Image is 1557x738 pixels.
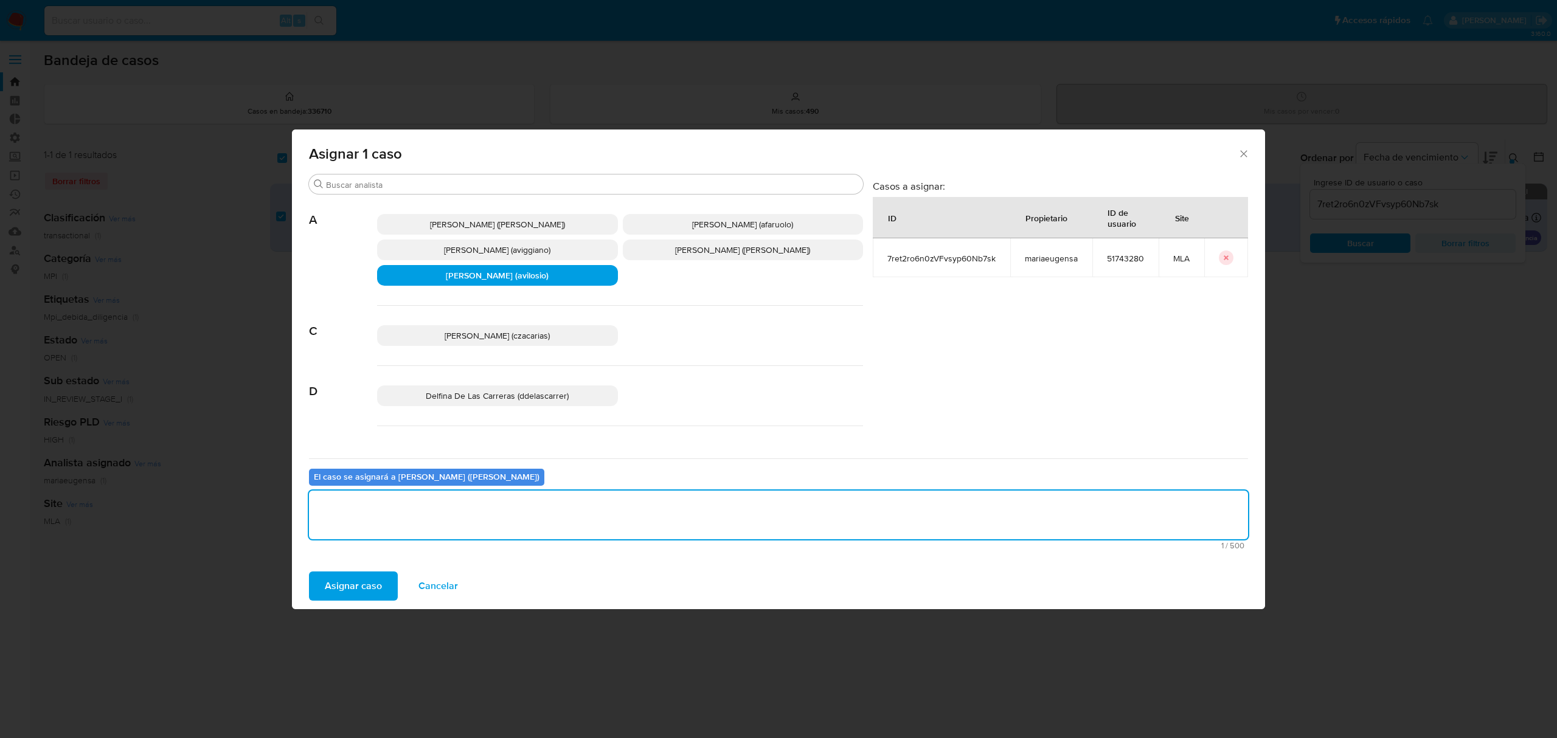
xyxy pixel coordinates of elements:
[426,390,569,402] span: Delfina De Las Carreras (ddelascarrer)
[377,385,618,406] div: Delfina De Las Carreras (ddelascarrer)
[446,269,549,281] span: [PERSON_NAME] (avilosio)
[1219,250,1233,265] button: icon-button
[873,180,1248,192] h3: Casos a asignar:
[1025,253,1078,264] span: mariaeugensa
[403,571,474,601] button: Cancelar
[309,426,377,459] span: E
[873,203,911,232] div: ID
[377,240,618,260] div: [PERSON_NAME] (aviggiano)
[445,329,550,342] span: [PERSON_NAME] (czacarias)
[623,214,864,235] div: [PERSON_NAME] (afaruolo)
[444,244,550,256] span: [PERSON_NAME] (aviggiano)
[887,253,996,264] span: 7ret2ro6n0zVFvsyp60Nb7sk
[1011,203,1082,232] div: Propietario
[292,129,1265,609] div: assign-modal
[313,542,1244,550] span: Máximo 500 caracteres
[1238,148,1249,159] button: Cerrar ventana
[377,325,618,346] div: [PERSON_NAME] (czacarias)
[309,147,1238,161] span: Asignar 1 caso
[1173,253,1190,264] span: MLA
[314,471,539,483] b: El caso se asignará a [PERSON_NAME] ([PERSON_NAME])
[1093,198,1158,238] div: ID de usuario
[326,179,858,190] input: Buscar analista
[309,306,377,339] span: C
[377,265,618,286] div: [PERSON_NAME] (avilosio)
[623,240,864,260] div: [PERSON_NAME] ([PERSON_NAME])
[692,218,793,230] span: [PERSON_NAME] (afaruolo)
[377,214,618,235] div: [PERSON_NAME] ([PERSON_NAME])
[309,366,377,399] span: D
[1107,253,1144,264] span: 51743280
[675,244,810,256] span: [PERSON_NAME] ([PERSON_NAME])
[430,218,565,230] span: [PERSON_NAME] ([PERSON_NAME])
[418,573,458,599] span: Cancelar
[1160,203,1204,232] div: Site
[314,179,324,189] button: Buscar
[309,571,398,601] button: Asignar caso
[325,573,382,599] span: Asignar caso
[309,195,377,227] span: A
